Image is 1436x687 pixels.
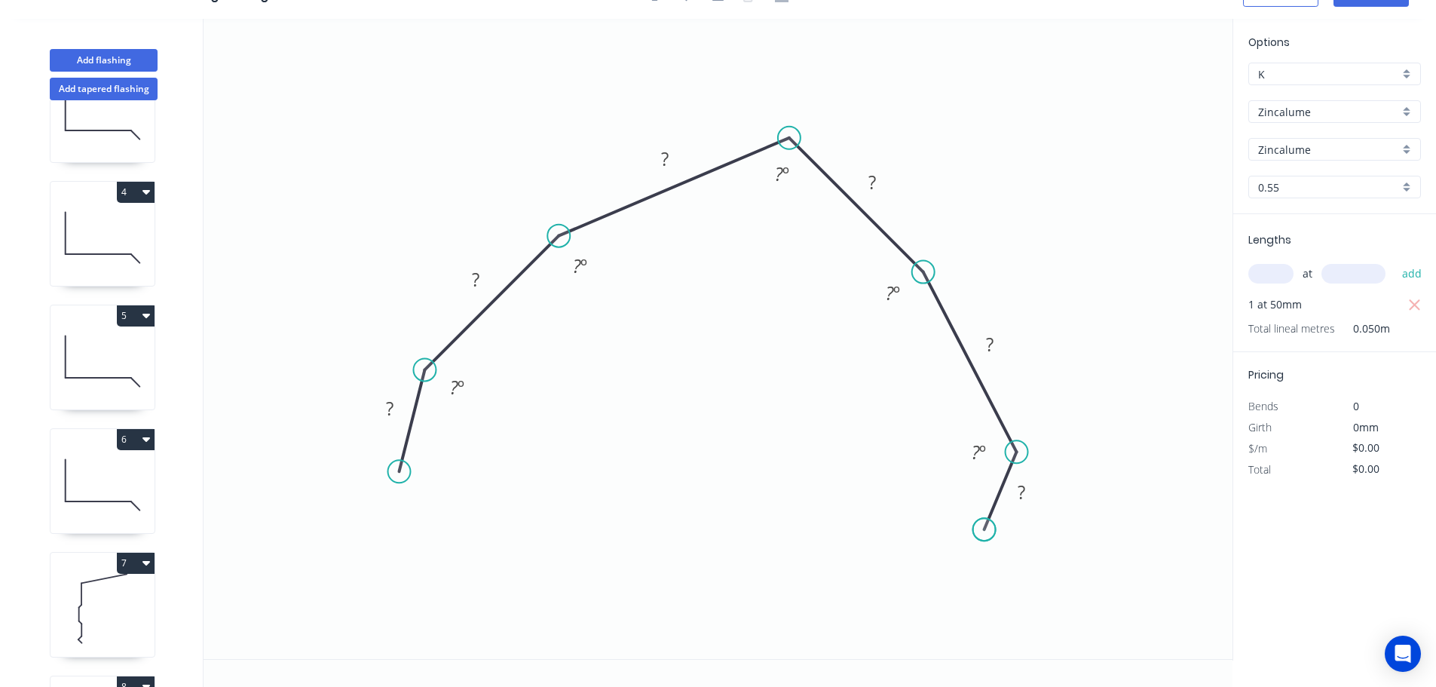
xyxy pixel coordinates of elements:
[1248,232,1291,247] span: Lengths
[868,170,876,195] tspan: ?
[1018,480,1025,505] tspan: ?
[1248,367,1284,382] span: Pricing
[1258,142,1399,158] input: Colour
[580,253,587,278] tspan: º
[1248,399,1278,413] span: Bends
[1248,420,1272,434] span: Girth
[972,440,980,465] tspan: ?
[1248,35,1290,50] span: Options
[1258,179,1399,195] input: Thickness
[986,332,994,357] tspan: ?
[886,281,894,305] tspan: ?
[1248,318,1335,339] span: Total lineal metres
[1335,318,1390,339] span: 0.050m
[1248,441,1267,455] span: $/m
[661,146,669,171] tspan: ?
[117,305,155,327] button: 5
[1248,294,1302,315] span: 1 at 50mm
[117,553,155,574] button: 7
[450,375,458,400] tspan: ?
[1248,462,1271,477] span: Total
[50,78,158,100] button: Add tapered flashing
[1258,66,1399,82] input: Price level
[458,375,464,400] tspan: º
[50,49,158,72] button: Add flashing
[573,253,581,278] tspan: ?
[472,267,479,292] tspan: ?
[1353,420,1379,434] span: 0mm
[1385,636,1421,672] div: Open Intercom Messenger
[1258,104,1399,120] input: Material
[775,161,783,186] tspan: ?
[1395,261,1430,287] button: add
[386,396,393,421] tspan: ?
[782,161,789,186] tspan: º
[204,19,1232,659] svg: 0
[117,182,155,203] button: 4
[893,281,900,305] tspan: º
[117,429,155,450] button: 6
[1303,263,1312,284] span: at
[1353,399,1359,413] span: 0
[979,440,986,465] tspan: º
